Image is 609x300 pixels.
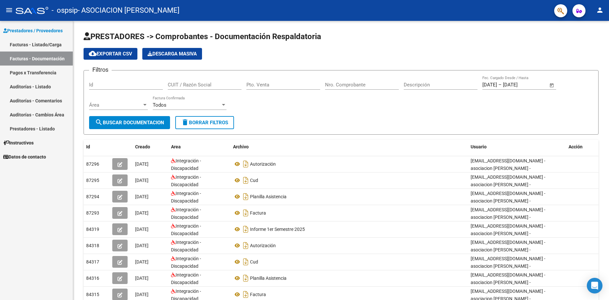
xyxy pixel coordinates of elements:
datatable-header-cell: Creado [133,140,168,154]
span: Exportar CSV [89,51,132,57]
span: 84316 [86,276,99,281]
span: Datos de contacto [3,153,46,160]
span: Descarga Masiva [148,51,197,57]
span: [DATE] [135,227,148,232]
span: [EMAIL_ADDRESS][DOMAIN_NAME] - asociacion [PERSON_NAME] - [471,158,545,171]
span: Integración - Discapacidad [171,158,201,171]
span: [DATE] [135,210,148,216]
span: Archivo [233,144,249,149]
span: Creado [135,144,150,149]
span: [EMAIL_ADDRESS][DOMAIN_NAME] - asociacion [PERSON_NAME] - [471,256,545,269]
span: [DATE] [135,276,148,281]
button: Open calendar [548,82,556,89]
mat-icon: delete [181,118,189,126]
span: Prestadores / Proveedores [3,27,63,34]
span: [DATE] [135,194,148,199]
i: Descargar documento [242,240,250,251]
span: 84318 [86,243,99,248]
i: Descargar documento [242,191,250,202]
span: 87294 [86,194,99,199]
span: PRESTADORES -> Comprobantes - Documentación Respaldatoria [84,32,321,41]
span: Integración - Discapacidad [171,223,201,236]
span: [EMAIL_ADDRESS][DOMAIN_NAME] - asociacion [PERSON_NAME] - [471,223,545,236]
span: Integración - Discapacidad [171,240,201,252]
app-download-masive: Descarga masiva de comprobantes (adjuntos) [142,48,202,60]
mat-icon: menu [5,6,13,14]
button: Buscar Documentacion [89,116,170,129]
datatable-header-cell: Acción [566,140,599,154]
span: Informe 1er Semestre 2025 [250,227,305,232]
i: Descargar documento [242,289,250,300]
span: [DATE] [135,178,148,183]
span: Id [86,144,90,149]
span: [EMAIL_ADDRESS][DOMAIN_NAME] - asociacion [PERSON_NAME] - [471,272,545,285]
span: Integración - Discapacidad [171,256,201,269]
i: Descargar documento [242,159,250,169]
span: [EMAIL_ADDRESS][DOMAIN_NAME] - asociacion [PERSON_NAME] - [471,240,545,252]
span: Factura [250,210,266,216]
span: Área [89,102,142,108]
span: 84315 [86,292,99,297]
h3: Filtros [89,65,112,74]
span: Instructivos [3,139,34,146]
span: [DATE] [135,292,148,297]
span: Autorización [250,161,276,167]
button: Exportar CSV [84,48,137,60]
span: 84317 [86,259,99,264]
i: Descargar documento [242,273,250,283]
input: Start date [482,82,497,88]
button: Descarga Masiva [142,48,202,60]
i: Descargar documento [242,208,250,218]
button: Borrar Filtros [175,116,234,129]
span: [DATE] [135,259,148,264]
span: Autorización [250,243,276,248]
span: Area [171,144,181,149]
span: 87293 [86,210,99,216]
mat-icon: person [596,6,604,14]
span: Todos [153,102,166,108]
span: [DATE] [135,161,148,167]
span: [EMAIL_ADDRESS][DOMAIN_NAME] - asociacion [PERSON_NAME] - [471,191,545,203]
span: Acción [569,144,583,149]
mat-icon: cloud_download [89,50,97,57]
span: 87296 [86,161,99,167]
span: Planilla Asistencia [250,276,287,281]
span: – [498,82,502,88]
span: Planilla Asistencia [250,194,287,199]
div: Open Intercom Messenger [587,278,602,293]
span: - ospsip [52,3,78,18]
datatable-header-cell: Id [84,140,110,154]
span: Buscar Documentacion [95,120,164,126]
datatable-header-cell: Archivo [230,140,468,154]
span: [DATE] [135,243,148,248]
span: 87295 [86,178,99,183]
span: [EMAIL_ADDRESS][DOMAIN_NAME] - asociacion [PERSON_NAME] - [471,207,545,220]
i: Descargar documento [242,257,250,267]
i: Descargar documento [242,175,250,186]
span: Integración - Discapacidad [171,191,201,203]
span: [EMAIL_ADDRESS][DOMAIN_NAME] - asociacion [PERSON_NAME] - [471,174,545,187]
span: Integración - Discapacidad [171,174,201,187]
span: - ASOCIACION [PERSON_NAME] [78,3,180,18]
span: 84319 [86,227,99,232]
span: Borrar Filtros [181,120,228,126]
span: Cud [250,259,258,264]
span: Integración - Discapacidad [171,272,201,285]
span: Usuario [471,144,487,149]
i: Descargar documento [242,224,250,234]
datatable-header-cell: Usuario [468,140,566,154]
span: Integración - Discapacidad [171,207,201,220]
span: Cud [250,178,258,183]
datatable-header-cell: Area [168,140,230,154]
mat-icon: search [95,118,103,126]
span: Factura [250,292,266,297]
input: End date [503,82,535,88]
